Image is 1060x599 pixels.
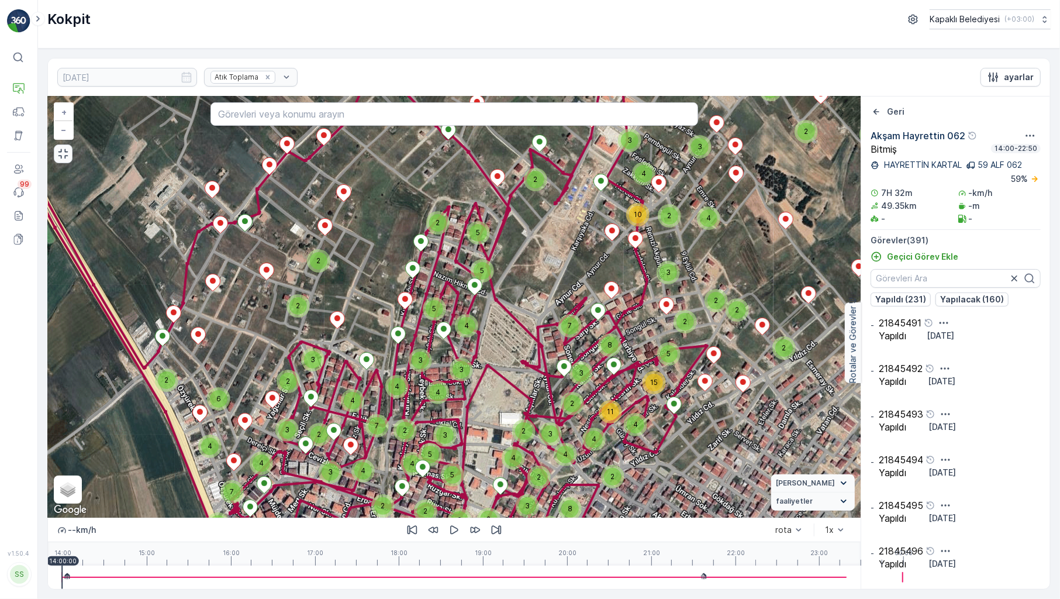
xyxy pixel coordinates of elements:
span: faaliyetler [776,497,813,506]
button: Yapıldı (231) [871,292,931,307]
a: Layers [55,477,81,502]
span: 3 [418,356,423,364]
p: 15:00 [139,549,155,556]
div: 5 [467,221,490,245]
div: 4 [582,428,606,451]
span: 3 [698,142,702,151]
p: 21845493 [879,409,923,419]
span: 5 [667,349,671,358]
span: 5 [428,450,432,459]
span: 4 [464,321,469,330]
div: 2 [155,369,178,392]
p: - [871,321,874,330]
p: - [871,503,874,512]
div: 2 [308,423,331,446]
span: 4 [511,453,516,462]
p: Bitmiş [871,144,897,154]
p: 21845495 [879,500,923,511]
span: 2 [522,426,526,435]
p: ayarlar [1004,71,1034,83]
div: 5 [423,297,446,321]
span: 3 [459,365,464,374]
span: 2 [423,507,427,515]
span: + [61,107,67,117]
div: 3 [450,358,473,381]
p: 00:00 [895,549,913,556]
span: 4 [361,466,365,475]
p: 99 [20,180,29,189]
input: Görevleri veya konumu arayın [210,102,698,126]
span: 2 [735,305,739,314]
button: Yapılacak (160) [935,292,1009,307]
p: 21845494 [879,455,923,465]
p: - [881,213,885,225]
div: 11 [599,400,622,424]
p: 21845492 [879,363,923,374]
div: Yardım Araç İkonu [926,409,935,419]
div: 2 [561,392,584,415]
span: 2 [714,296,718,305]
p: 16:00 [223,549,240,556]
div: 2 [601,465,624,488]
p: -- km/h [68,524,96,536]
div: 15 [643,371,666,394]
div: 2 [658,204,681,228]
button: ayarlar [980,68,1041,87]
div: 3 [618,129,641,152]
div: Yardım Araç İkonu [924,318,933,328]
div: 4 [455,314,478,338]
span: 3 [627,136,632,144]
div: Yardım Araç İkonu [926,546,935,556]
span: 2 [667,211,671,220]
span: 7 [230,487,234,496]
span: 4 [706,214,711,222]
span: 2 [164,376,168,384]
div: 2 [705,289,728,312]
span: 2 [804,127,808,136]
div: 4 [624,413,647,436]
span: 5 [450,470,454,479]
span: 4 [436,388,440,397]
div: 4 [400,452,424,476]
span: 8 [568,504,572,513]
span: 5 [432,304,436,313]
p: [DATE] [928,421,956,433]
div: 3 [538,422,562,446]
div: 2 [277,370,300,393]
p: Yapıldı (231) [875,294,926,305]
div: 2 [524,168,547,191]
span: 2 [610,472,614,481]
span: 10 [634,210,642,219]
p: 14:00 [54,549,71,556]
span: 5 [476,228,480,237]
p: 49.35km [881,200,917,212]
div: 3 [688,135,712,159]
p: -km/h [969,187,993,199]
span: 2 [782,343,786,352]
span: 3 [579,369,583,377]
p: 59 % [1011,173,1028,185]
p: Kokpit [47,10,91,29]
span: v 1.50.4 [7,550,30,557]
p: - [871,457,874,467]
p: Yapılacak (160) [940,294,1004,305]
span: 4 [395,382,399,391]
button: SS [7,559,30,590]
div: 2 [414,500,437,523]
div: SS [10,565,29,584]
a: Yakınlaştır [55,104,72,121]
div: 3 [319,460,342,484]
div: Yardım Araç İkonu [968,131,977,140]
span: 4 [633,420,638,429]
div: 4 [426,381,450,404]
span: 7 [375,421,379,430]
div: 2 [527,466,551,489]
summary: faaliyetler [771,493,855,511]
span: 2 [486,515,491,524]
div: 3 [569,362,593,385]
p: [DATE] [928,467,956,478]
input: dd/mm/yyyy [57,68,197,87]
div: 2 [371,494,395,518]
div: Yardım Araç İkonu [925,364,934,373]
div: 8 [598,333,622,357]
